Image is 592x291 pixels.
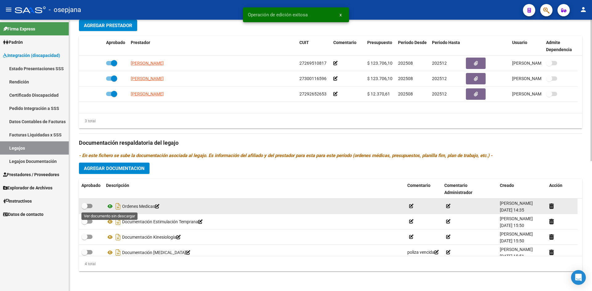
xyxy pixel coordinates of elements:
span: [DATE] 14:35 [500,208,524,212]
span: Aprobado [81,183,101,188]
span: Descripción [106,183,129,188]
datatable-header-cell: Comentario [405,179,442,199]
span: 202508 [398,76,413,81]
datatable-header-cell: Creado [497,179,547,199]
span: Presupuesto [367,40,392,45]
i: - En este fichero se sube la documentación asociada al legajo. Es información del afiliado y del ... [79,153,492,158]
datatable-header-cell: Comentario [331,36,365,56]
span: 202508 [398,91,413,96]
i: Descargar documento [114,217,122,227]
span: Firma Express [3,26,35,32]
datatable-header-cell: CUIT [297,36,331,56]
span: [PERSON_NAME] [DATE] [512,76,561,81]
span: 27300116596 [299,76,327,81]
div: Documentación Estimulación Temprana [106,217,402,227]
span: [PERSON_NAME] [500,216,533,221]
span: Periodo Desde [398,40,427,45]
span: Admite Dependencia [546,40,572,52]
span: Aprobado [106,40,125,45]
span: Padrón [3,39,23,46]
span: Prestador [131,40,150,45]
h3: Documentación respaldatoria del legajo [79,139,582,147]
span: Usuario [512,40,527,45]
span: $ 123.706,10 [367,76,393,81]
datatable-header-cell: Presupuesto [365,36,396,56]
span: Datos de contacto [3,211,43,218]
span: Prestadores / Proveedores [3,171,59,178]
span: 27292652653 [299,91,327,96]
span: [PERSON_NAME] [DATE] [512,61,561,66]
span: Comentario [407,183,430,188]
button: Agregar Documentacion [79,163,150,174]
datatable-header-cell: Usuario [510,36,544,56]
span: [PERSON_NAME] [131,91,164,96]
datatable-header-cell: Periodo Hasta [430,36,463,56]
span: CUIT [299,40,309,45]
span: $ 123.706,10 [367,61,393,66]
span: Integración (discapacidad) [3,52,60,59]
span: 202512 [432,76,447,81]
span: Acción [549,183,562,188]
i: Descargar documento [114,248,122,257]
span: Agregar Documentacion [84,166,145,171]
span: Agregar Prestador [84,23,132,28]
span: 202512 [432,91,447,96]
span: Comentario Administrador [444,183,472,195]
mat-icon: menu [5,6,12,13]
div: Open Intercom Messenger [571,270,586,285]
datatable-header-cell: Admite Dependencia [544,36,578,56]
span: Comentario [333,40,356,45]
span: Periodo Hasta [432,40,460,45]
span: 202508 [398,61,413,66]
div: Documentación [MEDICAL_DATA] [106,248,402,257]
span: $ 12.370,61 [367,91,390,96]
datatable-header-cell: Aprobado [104,36,128,56]
span: [DATE] 15:50 [500,223,524,228]
span: [DATE] 15:51 [500,254,524,259]
datatable-header-cell: Descripción [104,179,405,199]
span: Operación de edición exitosa [248,12,308,18]
span: Creado [500,183,514,188]
mat-icon: person [580,6,587,13]
span: [PERSON_NAME] [500,247,533,252]
datatable-header-cell: Comentario Administrador [442,179,497,199]
datatable-header-cell: Acción [547,179,578,199]
button: x [335,9,347,20]
datatable-header-cell: Periodo Desde [396,36,430,56]
div: Documentación Kinesiología [106,232,402,242]
div: 3 total [79,118,96,124]
span: [PERSON_NAME] [500,201,533,206]
span: 27269510817 [299,61,327,66]
i: Descargar documento [114,232,122,242]
span: - osepjana [49,3,81,17]
span: Instructivos [3,198,32,204]
datatable-header-cell: Prestador [128,36,297,56]
span: [DATE] 15:50 [500,238,524,243]
span: [PERSON_NAME] [131,61,164,66]
button: Agregar Prestador [79,20,137,31]
div: Ordenes Medicas [106,201,402,211]
span: [PERSON_NAME] [500,232,533,236]
span: poliza vencida [407,250,439,255]
span: [PERSON_NAME] [DATE] [512,91,561,96]
span: [PERSON_NAME] [131,76,164,81]
i: Descargar documento [114,201,122,211]
span: 202512 [432,61,447,66]
span: x [339,12,342,18]
datatable-header-cell: Aprobado [79,179,104,199]
span: Explorador de Archivos [3,184,52,191]
div: 4 total [79,261,96,267]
